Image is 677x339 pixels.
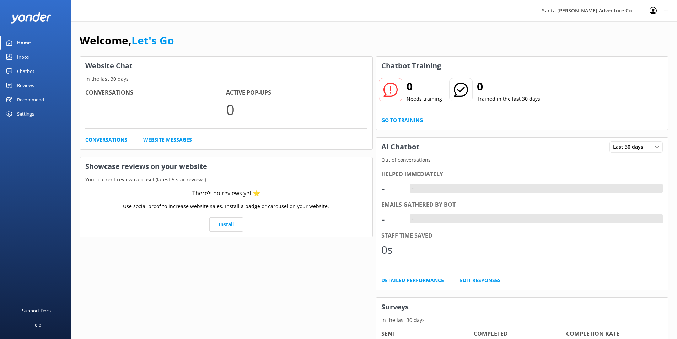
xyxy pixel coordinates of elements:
[31,318,41,332] div: Help
[410,184,415,193] div: -
[17,107,34,121] div: Settings
[381,170,663,179] div: Helped immediately
[407,95,442,103] p: Needs training
[226,97,367,121] p: 0
[613,143,648,151] span: Last 30 days
[17,92,44,107] div: Recommend
[22,303,51,318] div: Support Docs
[17,78,34,92] div: Reviews
[376,156,668,164] p: Out of conversations
[460,276,501,284] a: Edit Responses
[381,329,474,339] h4: Sent
[376,298,668,316] h3: Surveys
[80,176,372,184] p: Your current review carousel (latest 5 star reviews)
[192,189,260,198] div: There’s no reviews yet ⭐
[376,138,425,156] h3: AI Chatbot
[123,202,329,210] p: Use social proof to increase website sales. Install a badge or carousel on your website.
[381,116,423,124] a: Go to Training
[381,231,663,240] div: Staff time saved
[376,57,446,75] h3: Chatbot Training
[381,180,403,197] div: -
[381,200,663,210] div: Emails gathered by bot
[410,214,415,224] div: -
[17,36,31,50] div: Home
[80,57,372,75] h3: Website Chat
[11,12,52,24] img: yonder-white-logo.png
[80,75,372,83] p: In the last 30 days
[143,136,192,144] a: Website Messages
[477,95,540,103] p: Trained in the last 30 days
[226,88,367,97] h4: Active Pop-ups
[209,217,243,232] a: Install
[474,329,566,339] h4: Completed
[80,32,174,49] h1: Welcome,
[85,88,226,97] h4: Conversations
[407,78,442,95] h2: 0
[381,276,444,284] a: Detailed Performance
[85,136,127,144] a: Conversations
[381,241,403,258] div: 0s
[131,33,174,48] a: Let's Go
[381,211,403,228] div: -
[80,157,372,176] h3: Showcase reviews on your website
[17,64,34,78] div: Chatbot
[376,316,668,324] p: In the last 30 days
[566,329,659,339] h4: Completion Rate
[477,78,540,95] h2: 0
[17,50,29,64] div: Inbox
